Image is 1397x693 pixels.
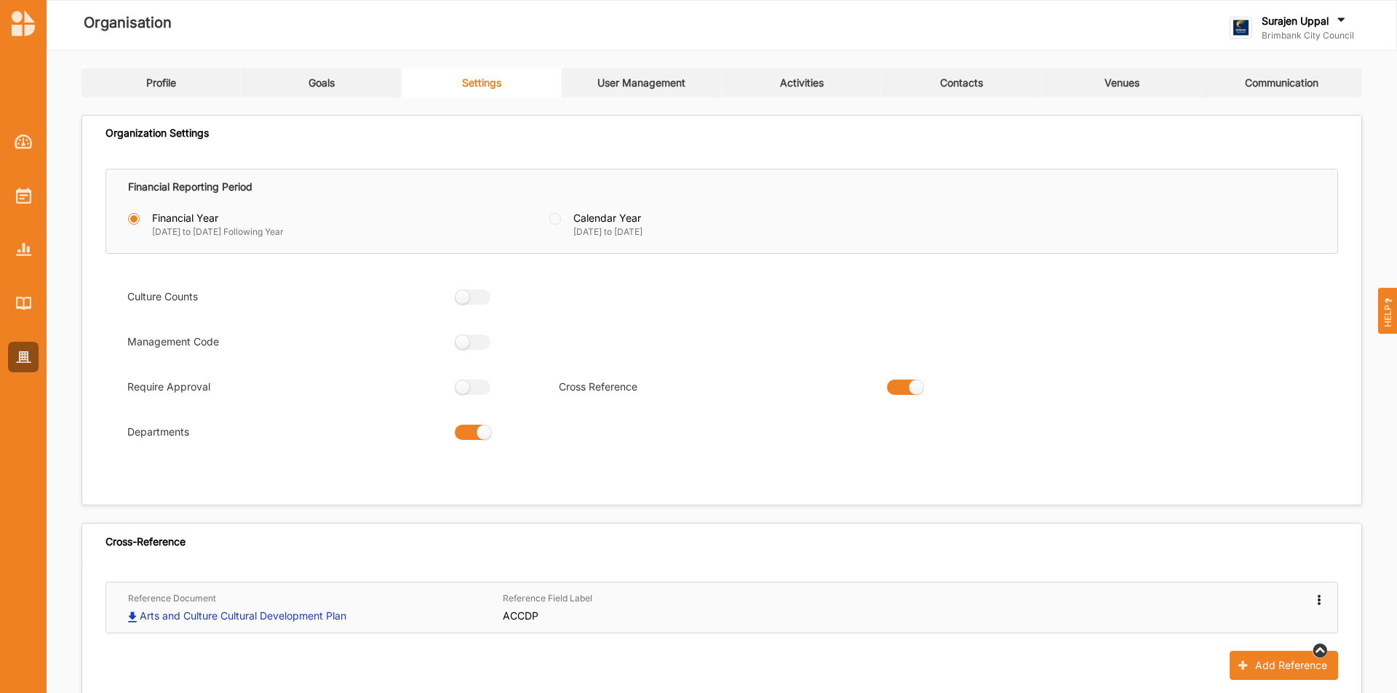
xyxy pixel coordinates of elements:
a: Arts and Culture Cultural Development Plan [140,609,346,622]
span: [DATE] to [DATE] Following Year [152,226,284,237]
div: Profile [146,76,176,89]
div: Activities [780,76,824,89]
img: Activities [16,188,31,204]
img: logo [12,10,35,36]
img: Organisation [16,351,31,364]
a: Activities [8,180,39,211]
a: Dashboard [8,127,39,157]
div: Contacts [940,76,983,89]
label: Surajen Uppal [1262,15,1329,28]
img: Reports [16,243,31,255]
label: Departments [127,425,446,439]
div: Communication [1245,76,1318,89]
button: Add Reference [1230,651,1338,680]
label: Reference Document [128,593,503,604]
a: Reports [8,234,39,265]
div: Settings [462,76,501,89]
label: Culture Counts [127,289,446,304]
span: [DATE] to [DATE] [573,226,642,237]
img: plus [128,612,137,622]
label: Reference Field Label [503,593,877,604]
div: Venues [1105,76,1139,89]
img: logo [1230,17,1252,39]
a: Library [8,288,39,319]
span: ACCDP [503,609,877,622]
div: Goals [309,76,335,89]
div: Organization Settings [106,127,209,140]
label: Financial Year [140,212,503,238]
label: Organisation [84,11,172,35]
label: Require Approval [127,380,446,394]
label: Brimbank City Council [1262,30,1354,41]
div: User Management [597,76,685,89]
label: Cross Reference [559,380,877,394]
img: Dashboard [15,135,33,149]
label: Cross-Reference [106,535,186,548]
a: Organisation [8,342,39,372]
img: Library [16,297,31,309]
label: Management Code [127,335,446,349]
label: Calendar Year [561,212,924,238]
label: Financial Reporting Period [128,180,252,193]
